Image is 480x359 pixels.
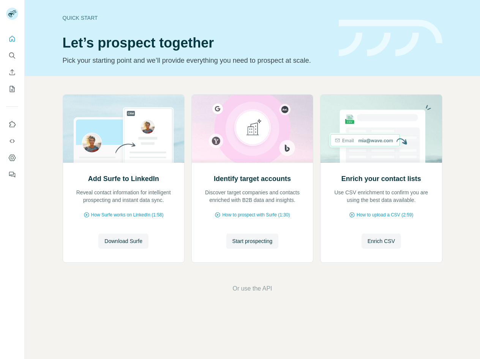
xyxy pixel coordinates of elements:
[6,82,18,96] button: My lists
[368,237,395,245] span: Enrich CSV
[91,211,164,218] span: How Surfe works on LinkedIn (1:58)
[88,173,159,184] h2: Add Surfe to LinkedIn
[63,14,330,22] div: Quick start
[6,65,18,79] button: Enrich CSV
[199,189,305,204] p: Discover target companies and contacts enriched with B2B data and insights.
[328,189,434,204] p: Use CSV enrichment to confirm you are using the best data available.
[6,32,18,46] button: Quick start
[63,55,330,66] p: Pick your starting point and we’ll provide everything you need to prospect at scale.
[339,20,442,57] img: banner
[71,189,177,204] p: Reveal contact information for intelligent prospecting and instant data sync.
[341,173,421,184] h2: Enrich your contact lists
[191,95,313,163] img: Identify target accounts
[63,35,330,51] h1: Let’s prospect together
[320,95,442,163] img: Enrich your contact lists
[98,234,148,249] button: Download Surfe
[232,237,273,245] span: Start prospecting
[104,237,142,245] span: Download Surfe
[357,211,413,218] span: How to upload a CSV (2:59)
[232,284,272,293] button: Or use the API
[6,118,18,131] button: Use Surfe on LinkedIn
[226,234,279,249] button: Start prospecting
[214,173,291,184] h2: Identify target accounts
[222,211,290,218] span: How to prospect with Surfe (1:30)
[362,234,401,249] button: Enrich CSV
[6,151,18,165] button: Dashboard
[63,95,185,163] img: Add Surfe to LinkedIn
[6,134,18,148] button: Use Surfe API
[6,49,18,62] button: Search
[6,168,18,181] button: Feedback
